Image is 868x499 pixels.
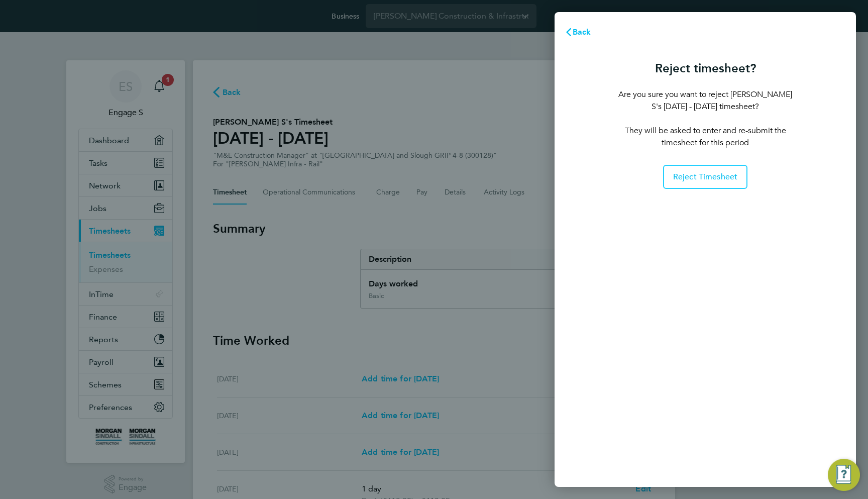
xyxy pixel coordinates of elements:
[663,165,748,189] button: Reject Timesheet
[573,27,591,37] span: Back
[828,459,860,491] button: Engage Resource Center
[617,125,794,149] p: They will be asked to enter and re-submit the timesheet for this period
[617,88,794,113] p: Are you sure you want to reject [PERSON_NAME] S's [DATE] - [DATE] timesheet?
[673,172,738,182] span: Reject Timesheet
[555,22,601,42] button: Back
[617,60,794,76] h3: Reject timesheet?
